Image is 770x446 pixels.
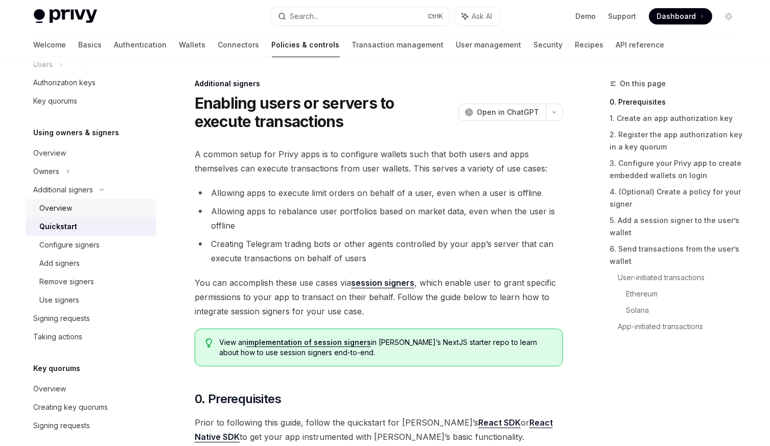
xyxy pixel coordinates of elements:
span: Ctrl K [428,12,444,20]
a: Taking actions [26,328,156,346]
a: 3. Configure your Privy app to create embedded wallets on login [610,155,745,184]
span: View an in [PERSON_NAME]’s NextJS starter repo to learn about how to use session signers end-to-end. [219,337,552,358]
a: App-initiated transactions [618,318,745,335]
a: Recipes [575,33,604,57]
div: Search... [290,10,319,22]
div: Signing requests [34,419,90,432]
a: Overview [26,380,156,398]
li: Allowing apps to rebalance user portfolios based on market data, even when the user is offline [195,204,563,233]
span: Prior to following this guide, follow the quickstart for [PERSON_NAME]’s or to get your app instr... [195,415,563,444]
a: Overview [26,144,156,162]
a: 6. Send transactions from the user’s wallet [610,241,745,269]
div: Authorization keys [34,77,96,89]
li: Creating Telegram trading bots or other agents controlled by your app’s server that can execute t... [195,237,563,265]
a: Policies & controls [272,33,340,57]
a: Key quorums [26,92,156,110]
a: 1. Create an app authorization key [610,110,745,127]
a: Use signers [26,291,156,309]
div: Remove signers [40,276,95,288]
a: API reference [616,33,665,57]
div: Overview [34,147,66,159]
button: Open in ChatGPT [458,104,546,121]
a: Remove signers [26,272,156,291]
span: Open in ChatGPT [477,107,540,117]
a: Support [609,11,637,21]
a: React SDK [478,417,521,428]
svg: Tip [205,338,213,348]
div: Owners [34,165,60,178]
a: Authentication [114,33,167,57]
a: User management [456,33,522,57]
div: Use signers [40,294,80,306]
span: You can accomplish these use cases via , which enable user to grant specific permissions to your ... [195,276,563,318]
a: 4. (Optional) Create a policy for your signer [610,184,745,212]
a: Authorization keys [26,73,156,92]
h1: Enabling users or servers to execute transactions [195,94,454,131]
div: Configure signers [40,239,100,251]
a: Transaction management [352,33,444,57]
a: Signing requests [26,309,156,328]
a: Security [534,33,563,57]
div: Additional signers [34,184,94,196]
a: User-initiated transactions [618,269,745,286]
a: 2. Register the app authorization key in a key quorum [610,127,745,155]
span: Dashboard [657,11,696,21]
h5: Using owners & signers [34,127,120,139]
a: Demo [576,11,596,21]
h5: Key quorums [34,362,81,375]
div: Taking actions [34,331,83,343]
img: light logo [34,9,97,23]
a: Creating key quorums [26,398,156,416]
button: Search...CtrlK [271,7,450,26]
div: Overview [40,202,73,214]
div: Key quorums [34,95,78,107]
a: Wallets [179,33,206,57]
a: Basics [79,33,102,57]
a: Quickstart [26,217,156,236]
div: Overview [34,383,66,395]
span: 0. Prerequisites [195,391,281,407]
div: Add signers [40,257,80,269]
div: Creating key quorums [34,401,108,413]
a: Welcome [34,33,66,57]
span: A common setup for Privy apps is to configure wallets such that both users and apps themselves ca... [195,147,563,176]
a: 0. Prerequisites [610,94,745,110]
span: On this page [620,78,666,90]
div: Signing requests [34,312,90,325]
button: Toggle dark mode [720,8,737,24]
a: implementation of session signers [246,338,371,347]
a: Add signers [26,254,156,272]
a: 5. Add a session signer to the user’s wallet [610,212,745,241]
div: Additional signers [195,79,563,89]
a: session signers [351,278,414,288]
button: Ask AI [455,7,500,26]
div: Quickstart [40,220,78,233]
li: Allowing apps to execute limit orders on behalf of a user, even when a user is offline [195,186,563,200]
a: Connectors [218,33,260,57]
a: Ethereum [626,286,745,302]
a: Dashboard [649,8,712,24]
a: Signing requests [26,416,156,435]
a: Solana [626,302,745,318]
a: Configure signers [26,236,156,254]
span: Ask AI [472,11,493,21]
a: Overview [26,199,156,217]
